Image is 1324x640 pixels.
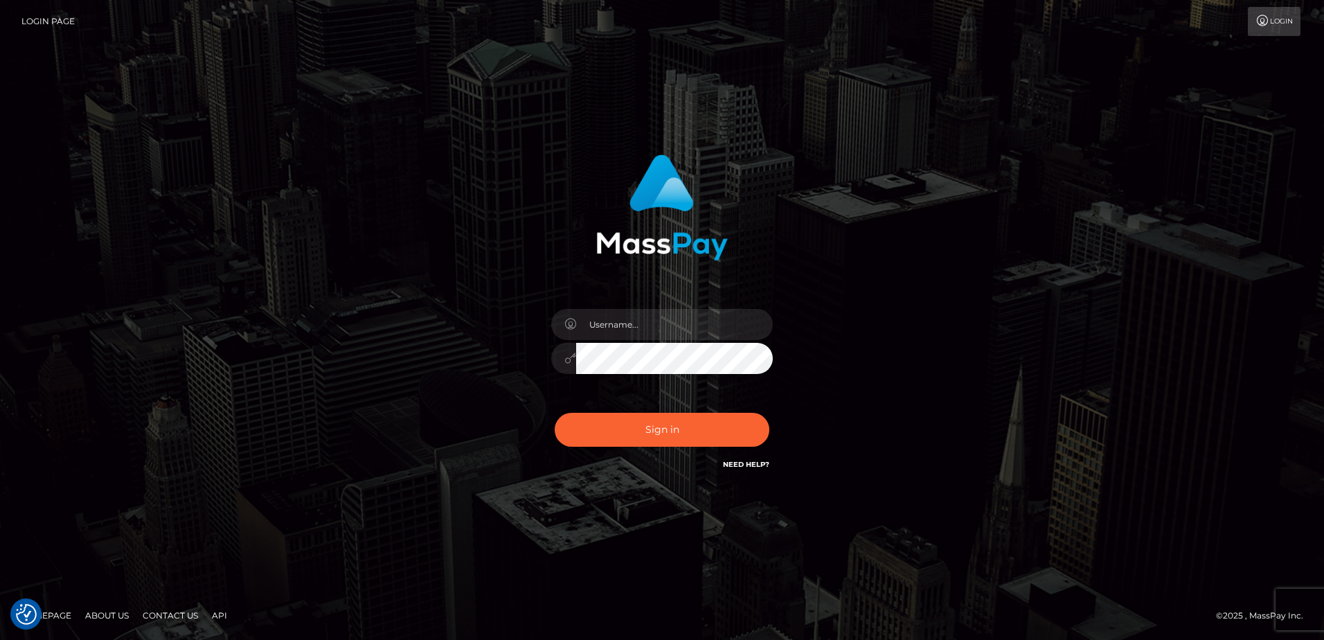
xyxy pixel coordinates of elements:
[80,605,134,626] a: About Us
[16,604,37,625] button: Consent Preferences
[137,605,204,626] a: Contact Us
[723,460,769,469] a: Need Help?
[576,309,773,340] input: Username...
[555,413,769,447] button: Sign in
[15,605,77,626] a: Homepage
[21,7,75,36] a: Login Page
[1216,608,1314,623] div: © 2025 , MassPay Inc.
[596,154,728,260] img: MassPay Login
[1248,7,1300,36] a: Login
[206,605,233,626] a: API
[16,604,37,625] img: Revisit consent button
